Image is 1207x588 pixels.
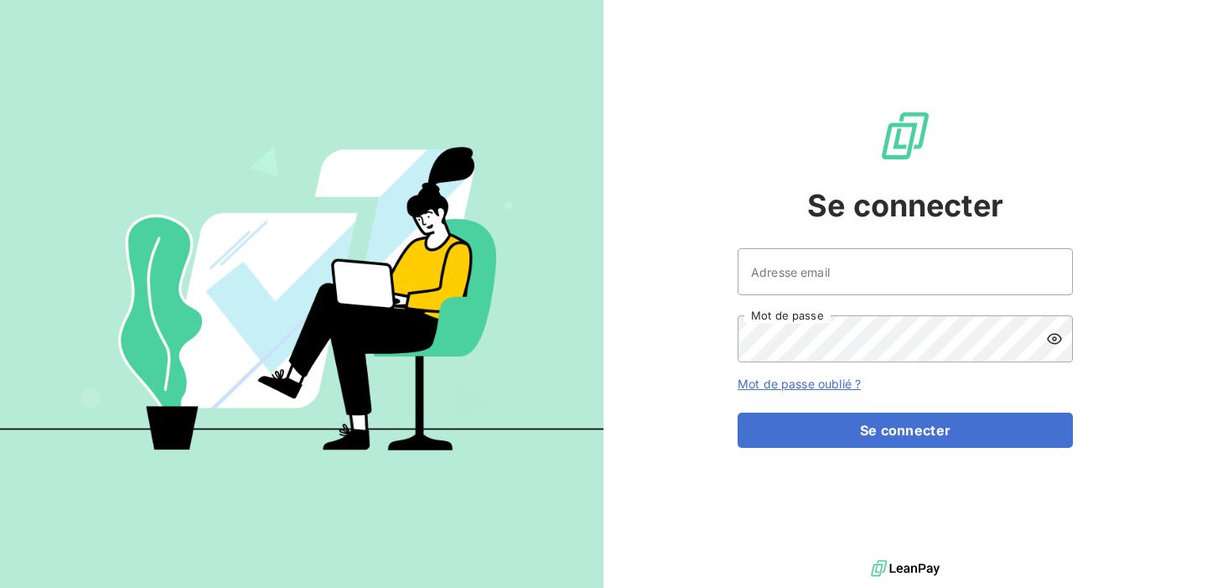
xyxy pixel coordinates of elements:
button: Se connecter [738,413,1073,448]
img: logo [871,556,940,581]
span: Se connecter [807,183,1003,228]
input: placeholder [738,248,1073,295]
img: Logo LeanPay [878,109,932,163]
a: Mot de passe oublié ? [738,377,861,391]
